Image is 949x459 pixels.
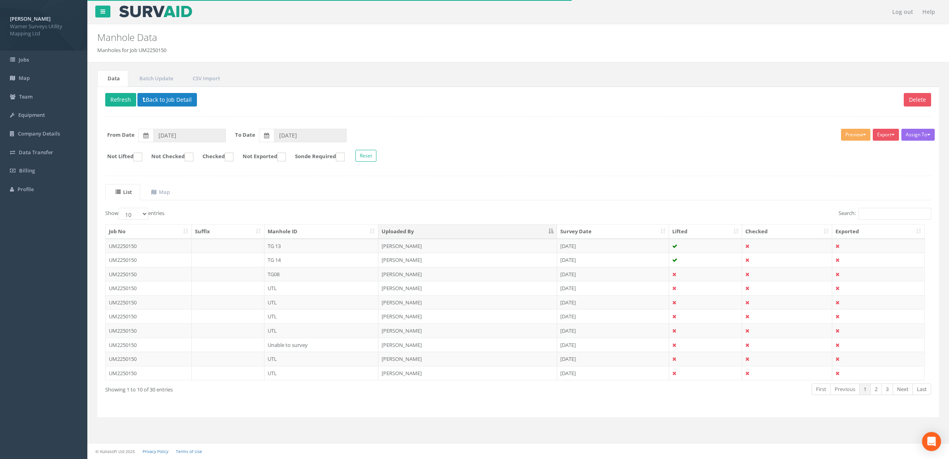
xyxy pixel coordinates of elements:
[105,93,136,107] button: Refresh
[106,225,192,239] th: Job No: activate to sort column ascending
[378,309,557,323] td: [PERSON_NAME]
[264,295,378,310] td: UTL
[870,383,882,395] a: 2
[10,13,77,37] a: [PERSON_NAME] Warner Surveys Utility Mapping Ltd
[118,208,148,220] select: Showentries
[557,366,669,380] td: [DATE]
[378,352,557,366] td: [PERSON_NAME]
[557,281,669,295] td: [DATE]
[97,32,797,43] h2: Manhole Data
[557,352,669,366] td: [DATE]
[557,225,669,239] th: Survey Date: activate to sort column ascending
[99,153,142,161] label: Not Lifted
[151,188,170,196] uib-tab-heading: Map
[18,130,60,137] span: Company Details
[378,281,557,295] td: [PERSON_NAME]
[97,46,166,54] li: Manholes for Job UM2250150
[106,366,192,380] td: UM2250150
[141,184,178,200] a: Map
[235,131,255,139] label: To Date
[264,366,378,380] td: UTL
[264,253,378,267] td: TG 14
[95,449,135,454] small: © Kullasoft Ltd 2025
[264,338,378,352] td: Unable to survey
[893,383,913,395] a: Next
[19,74,30,81] span: Map
[195,153,233,161] label: Checked
[105,208,164,220] label: Show entries
[378,323,557,338] td: [PERSON_NAME]
[839,208,931,220] label: Search:
[19,93,33,100] span: Team
[192,225,265,239] th: Suffix: activate to sort column ascending
[106,352,192,366] td: UM2250150
[812,383,831,395] a: First
[557,309,669,323] td: [DATE]
[378,366,557,380] td: [PERSON_NAME]
[742,225,832,239] th: Checked: activate to sort column ascending
[557,338,669,352] td: [DATE]
[235,153,286,161] label: Not Exported
[264,281,378,295] td: UTL
[378,267,557,281] td: [PERSON_NAME]
[10,15,50,22] strong: [PERSON_NAME]
[153,129,226,142] input: From Date
[182,70,228,87] a: CSV Import
[106,295,192,310] td: UM2250150
[841,129,870,141] button: Preview
[129,70,181,87] a: Batch Update
[264,323,378,338] td: UTL
[557,323,669,338] td: [DATE]
[143,449,168,454] a: Privacy Policy
[557,267,669,281] td: [DATE]
[274,129,347,142] input: To Date
[17,186,34,193] span: Profile
[901,129,935,141] button: Assign To
[18,111,45,118] span: Equipment
[19,56,29,63] span: Jobs
[106,309,192,323] td: UM2250150
[881,383,893,395] a: 3
[106,239,192,253] td: UM2250150
[19,149,53,156] span: Data Transfer
[557,239,669,253] td: [DATE]
[106,338,192,352] td: UM2250150
[105,383,442,393] div: Showing 1 to 10 of 30 entries
[176,449,202,454] a: Terms of Use
[264,267,378,281] td: TG08
[830,383,860,395] a: Previous
[378,338,557,352] td: [PERSON_NAME]
[105,184,140,200] a: List
[264,309,378,323] td: UTL
[378,253,557,267] td: [PERSON_NAME]
[669,225,743,239] th: Lifted: activate to sort column ascending
[378,239,557,253] td: [PERSON_NAME]
[832,225,924,239] th: Exported: activate to sort column ascending
[355,150,376,162] button: Reset
[106,323,192,338] td: UM2250150
[557,253,669,267] td: [DATE]
[97,70,128,87] a: Data
[106,267,192,281] td: UM2250150
[912,383,931,395] a: Last
[858,208,931,220] input: Search:
[922,432,941,451] div: Open Intercom Messenger
[264,239,378,253] td: TG 13
[378,225,557,239] th: Uploaded By: activate to sort column descending
[904,93,931,107] button: Delete
[859,383,871,395] a: 1
[137,93,197,107] button: Back to Job Detail
[10,23,77,37] span: Warner Surveys Utility Mapping Ltd
[557,295,669,310] td: [DATE]
[378,295,557,310] td: [PERSON_NAME]
[143,153,193,161] label: Not Checked
[106,253,192,267] td: UM2250150
[19,167,35,174] span: Billing
[264,352,378,366] td: UTL
[107,131,135,139] label: From Date
[106,281,192,295] td: UM2250150
[287,153,345,161] label: Sonde Required
[116,188,132,196] uib-tab-heading: List
[873,129,899,141] button: Export
[264,225,378,239] th: Manhole ID: activate to sort column ascending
